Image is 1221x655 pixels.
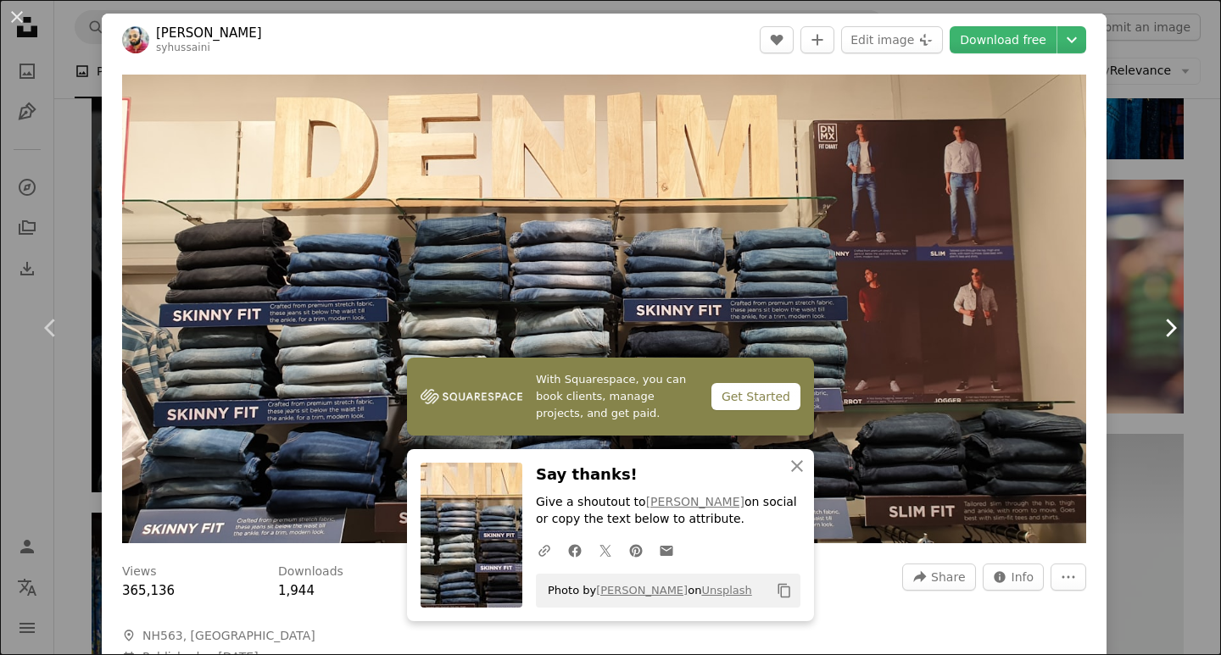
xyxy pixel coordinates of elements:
div: Get Started [711,383,800,410]
h3: Views [122,563,157,580]
span: Info [1012,564,1034,590]
button: Edit image [841,26,943,53]
a: Share on Pinterest [621,533,651,567]
button: Add to Collection [800,26,834,53]
span: 1,944 [278,583,315,598]
img: Go to Syed Hussaini's profile [122,26,149,53]
h3: Downloads [278,563,343,580]
button: Share this image [902,563,975,591]
img: file-1747939142011-51e5cc87e3c9 [421,384,522,409]
button: Copy to clipboard [770,576,799,605]
span: With Squarespace, you can book clients, manage projects, and get paid. [536,371,698,422]
button: Like [760,26,794,53]
a: Share on Twitter [590,533,621,567]
img: blue jeans lot on shelf [122,75,1086,543]
h3: Say thanks! [536,463,800,487]
a: Unsplash [701,584,751,597]
a: [PERSON_NAME] [156,25,262,42]
a: syhussaini [156,42,210,53]
button: Stats about this image [983,563,1045,591]
span: Photo by on [539,577,752,604]
a: Next [1119,247,1221,409]
a: Share on Facebook [560,533,590,567]
a: [PERSON_NAME] [646,495,744,508]
button: More Actions [1051,563,1086,591]
a: [PERSON_NAME] [596,584,688,597]
a: With Squarespace, you can book clients, manage projects, and get paid.Get Started [407,358,814,436]
p: Give a shoutout to on social or copy the text below to attribute. [536,494,800,528]
a: Share over email [651,533,682,567]
span: 365,136 [122,583,175,598]
span: NH563, [GEOGRAPHIC_DATA] [142,628,315,645]
button: Choose download size [1057,26,1086,53]
a: Download free [950,26,1057,53]
button: Zoom in on this image [122,75,1086,543]
span: Share [931,564,965,590]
